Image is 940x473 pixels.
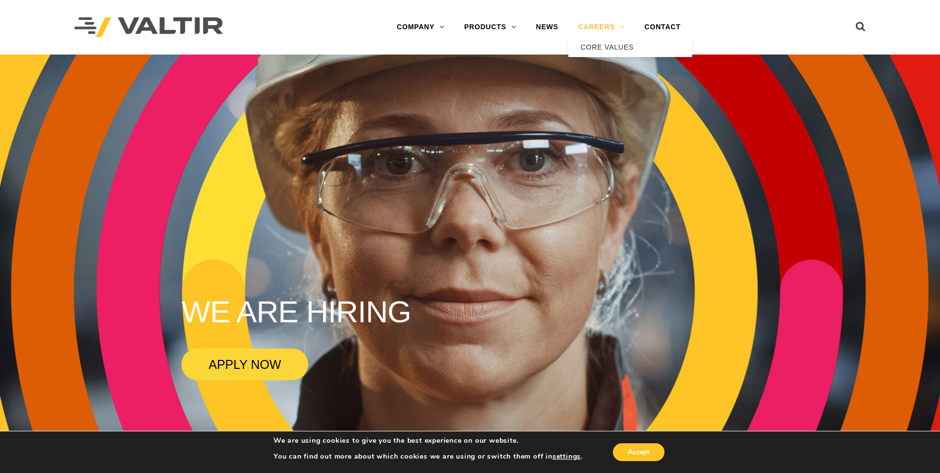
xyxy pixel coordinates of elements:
[568,37,692,57] a: CORE VALUES
[526,17,568,37] a: NEWS
[274,436,583,445] p: We are using cookies to give you the best experience on our website.
[181,349,308,380] a: APPLY NOW
[553,452,581,461] button: settings
[635,17,691,37] a: CONTACT
[74,17,223,38] img: Valtir
[274,452,583,461] p: You can find out more about which cookies we are using or switch them off in .
[387,17,454,37] a: COMPANY
[613,443,664,461] button: Accept
[181,295,411,328] rs-layer: WE ARE HIRING
[454,17,526,37] a: PRODUCTS
[568,17,635,37] a: CAREERS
